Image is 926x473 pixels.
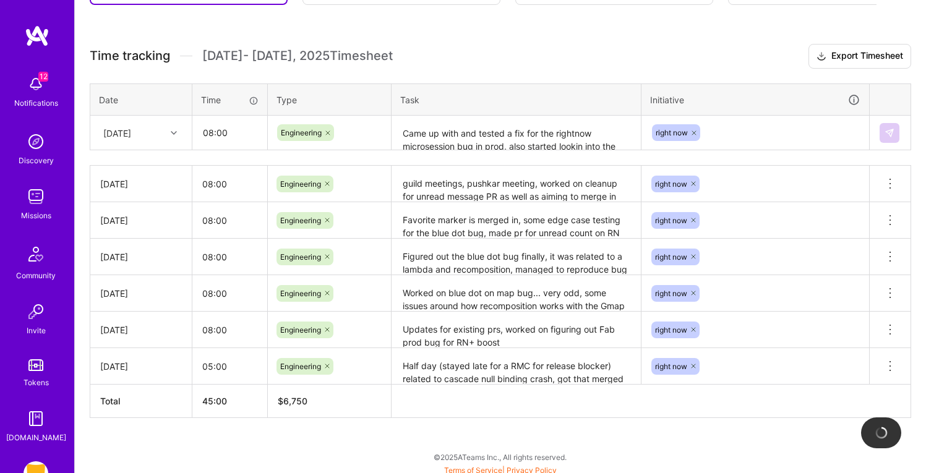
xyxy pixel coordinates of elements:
img: discovery [24,129,48,154]
span: Engineering [280,179,321,189]
div: Tokens [24,376,49,389]
span: [DATE] - [DATE] , 2025 Timesheet [202,48,393,64]
input: HH:MM [192,204,267,237]
div: [DATE] [103,126,131,139]
div: Community [16,269,56,282]
th: 45:00 [192,385,268,418]
span: Engineering [280,362,321,371]
div: © 2025 ATeams Inc., All rights reserved. [74,441,926,472]
div: [DATE] [100,214,182,227]
input: HH:MM [192,168,267,200]
img: Invite [24,299,48,324]
div: Discovery [19,154,54,167]
i: icon Chevron [171,130,177,136]
span: 12 [38,72,48,82]
input: HH:MM [192,350,267,383]
img: bell [24,72,48,96]
span: right now [655,289,687,298]
span: right now [655,362,687,371]
input: HH:MM [192,277,267,310]
div: Initiative [650,93,860,107]
textarea: Updates for existing prs, worked on figuring out Fab prod bug for RN+ boost [393,313,640,347]
span: right now [655,325,687,335]
div: Invite [27,324,46,337]
img: Submit [885,128,894,138]
div: [DATE] [100,177,182,190]
span: $ 6,750 [278,396,307,406]
i: icon Download [817,50,826,63]
textarea: guild meetings, pushkar meeting, worked on cleanup for unread message PR as well as aiming to mer... [393,167,640,201]
img: loading [875,426,888,440]
img: tokens [28,359,43,371]
span: Engineering [280,216,321,225]
textarea: Figured out the blue dot bug finally, it was related to a lambda and recomposition, managed to re... [393,240,640,274]
th: Date [90,83,192,116]
div: [DATE] [100,250,182,263]
div: Notifications [14,96,58,109]
img: Community [21,239,51,269]
textarea: Worked on blue dot on map bug... very odd, some issues around how recomposition works with the Gm... [393,276,640,310]
div: Time [201,93,259,106]
input: HH:MM [193,116,267,149]
th: Task [392,83,641,116]
div: [DATE] [100,360,182,373]
span: Engineering [280,325,321,335]
img: logo [25,25,49,47]
input: HH:MM [192,241,267,273]
span: right now [655,179,687,189]
th: Type [268,83,392,116]
span: Time tracking [90,48,170,64]
span: Engineering [280,252,321,262]
div: [DATE] [100,323,182,336]
div: Missions [21,209,51,222]
th: Total [90,385,192,418]
textarea: Came up with and tested a fix for the rightnow microsession bug in prod, also started lookin into... [393,117,640,150]
textarea: Favorite marker is merged in, some edge case testing for the blue dot bug, made pr for unread cou... [393,203,640,237]
span: right now [656,128,688,137]
span: Engineering [281,128,322,137]
input: HH:MM [192,313,267,346]
textarea: Half day (stayed late for a RMC for release blocker) related to cascade null binding crash, got t... [393,349,640,383]
div: [DOMAIN_NAME] [6,431,66,444]
span: Engineering [280,289,321,298]
span: right now [655,216,687,225]
button: Export Timesheet [808,44,911,69]
div: null [880,123,901,143]
div: [DATE] [100,287,182,300]
img: teamwork [24,184,48,209]
span: right now [655,252,687,262]
img: guide book [24,406,48,431]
